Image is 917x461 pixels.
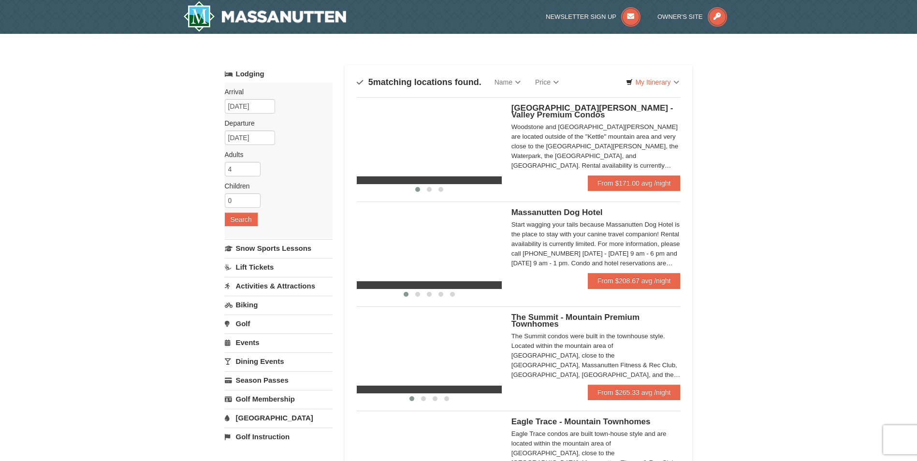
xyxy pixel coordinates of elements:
span: Owner's Site [657,13,703,20]
a: Lodging [225,65,333,83]
a: From $265.33 avg /night [588,385,681,400]
a: Name [487,72,528,92]
a: [GEOGRAPHIC_DATA] [225,409,333,427]
a: Golf Instruction [225,428,333,446]
div: Woodstone and [GEOGRAPHIC_DATA][PERSON_NAME] are located outside of the "Kettle" mountain area an... [511,122,681,171]
span: Eagle Trace - Mountain Townhomes [511,417,651,426]
a: Newsletter Sign Up [546,13,640,20]
span: Massanutten Dog Hotel [511,208,603,217]
a: From $171.00 avg /night [588,175,681,191]
div: The Summit condos were built in the townhouse style. Located within the mountain area of [GEOGRAP... [511,331,681,380]
a: Events [225,333,333,351]
span: The Summit - Mountain Premium Townhomes [511,313,640,329]
a: Activities & Attractions [225,277,333,295]
a: From $208.67 avg /night [588,273,681,288]
a: Golf Membership [225,390,333,408]
label: Adults [225,150,325,159]
a: Price [528,72,566,92]
a: Biking [225,296,333,314]
label: Arrival [225,87,325,97]
a: Snow Sports Lessons [225,239,333,257]
a: Golf [225,315,333,332]
button: Search [225,213,258,226]
a: Dining Events [225,352,333,370]
label: Departure [225,118,325,128]
a: Massanutten Resort [183,1,347,32]
span: Newsletter Sign Up [546,13,616,20]
a: Owner's Site [657,13,727,20]
a: My Itinerary [620,75,685,89]
span: [GEOGRAPHIC_DATA][PERSON_NAME] - Valley Premium Condos [511,103,673,119]
a: Season Passes [225,371,333,389]
a: Lift Tickets [225,258,333,276]
div: Start wagging your tails because Massanutten Dog Hotel is the place to stay with your canine trav... [511,220,681,268]
img: Massanutten Resort Logo [183,1,347,32]
label: Children [225,181,325,191]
